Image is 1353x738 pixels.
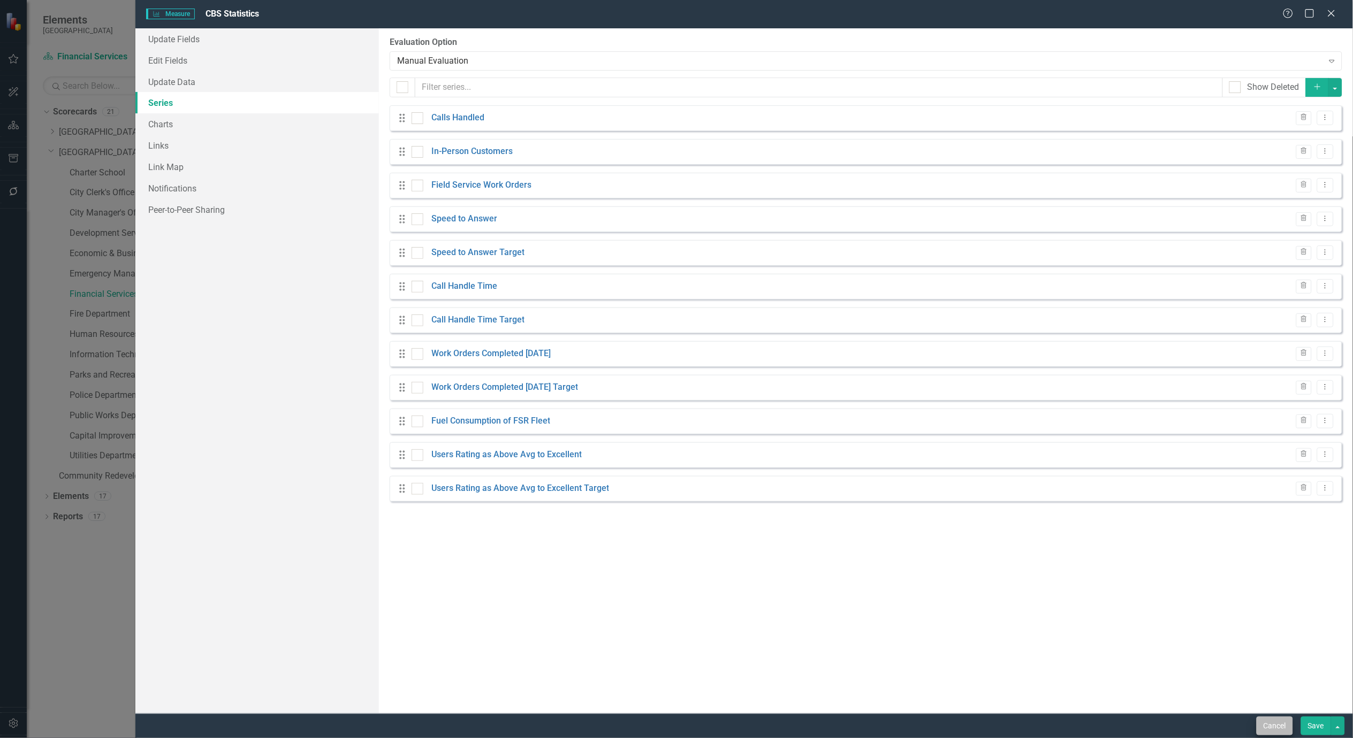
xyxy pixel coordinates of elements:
div: Manual Evaluation [397,55,1324,67]
a: Update Data [135,71,379,93]
button: Cancel [1257,717,1293,735]
a: Calls Handled [431,112,484,124]
span: CBS Statistics [206,9,259,19]
a: Speed to Answer [431,213,497,225]
a: Fuel Consumption of FSR Fleet [431,415,550,427]
div: Show Deleted [1248,81,1299,94]
a: Work Orders Completed [DATE] Target [431,381,578,394]
a: Link Map [135,156,379,178]
a: Update Fields [135,28,379,50]
a: Charts [135,113,379,135]
a: Peer-to-Peer Sharing [135,199,379,220]
a: Series [135,92,379,113]
a: Work Orders Completed [DATE] [431,348,551,360]
input: Filter series... [415,78,1223,97]
label: Evaluation Option [390,36,1342,49]
a: Call Handle Time [431,280,497,293]
a: Users Rating as Above Avg to Excellent Target [431,482,609,495]
a: Speed to Answer Target [431,247,525,259]
a: Links [135,135,379,156]
span: Measure [146,9,195,19]
a: In-Person Customers [431,145,513,158]
a: Notifications [135,178,379,199]
button: Save [1301,717,1331,735]
a: Field Service Work Orders [431,179,531,191]
a: Call Handle Time Target [431,314,525,326]
a: Edit Fields [135,50,379,71]
a: Users Rating as Above Avg to Excellent [431,449,582,461]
